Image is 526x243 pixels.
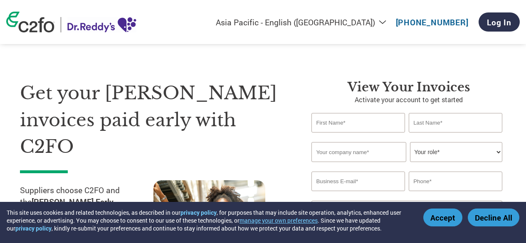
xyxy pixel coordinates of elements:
[423,209,462,226] button: Accept
[311,113,405,133] input: First Name*
[479,12,520,32] a: Log In
[409,113,502,133] input: Last Name*
[409,192,502,197] div: Inavlid Phone Number
[311,80,506,95] h3: View your invoices
[311,133,405,139] div: Invalid first name or first name is too long
[180,209,217,216] a: privacy policy
[409,133,502,139] div: Invalid last name or last name is too long
[409,172,502,191] input: Phone*
[311,142,406,162] input: Your company name*
[311,95,506,105] p: Activate your account to get started
[468,209,519,226] button: Decline All
[311,192,405,197] div: Inavlid Email Address
[67,17,136,32] img: Dr. Reddy’s
[20,80,286,160] h1: Get your [PERSON_NAME] invoices paid early with C2FO
[410,142,502,162] select: Title/Role
[7,209,411,232] div: This site uses cookies and related technologies, as described in our , for purposes that may incl...
[396,17,469,27] a: [PHONE_NUMBER]
[15,224,52,232] a: privacy policy
[240,216,318,224] button: manage your own preferences
[311,163,502,168] div: Invalid company name or company name is too long
[20,196,114,219] strong: [PERSON_NAME] Early Payment Programme
[311,172,405,191] input: Invalid Email format
[6,12,54,32] img: c2fo logo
